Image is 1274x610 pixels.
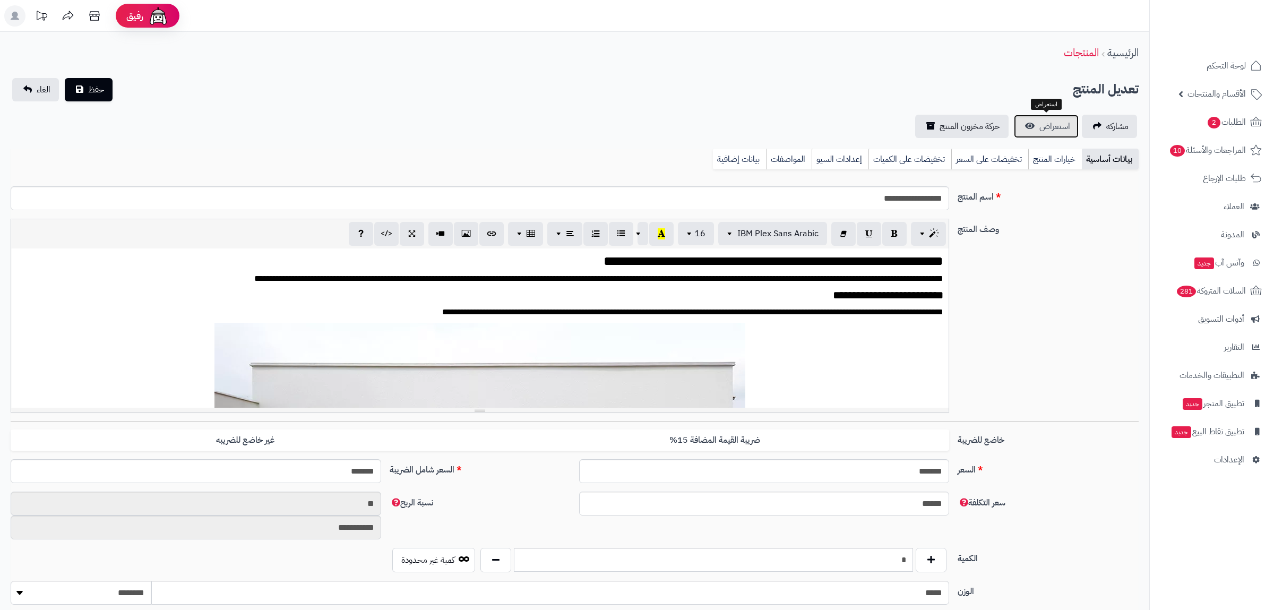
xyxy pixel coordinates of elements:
a: أدوات التسويق [1156,306,1268,332]
a: المراجعات والأسئلة10 [1156,138,1268,163]
img: logo-2.png [1202,29,1264,51]
a: بيانات إضافية [713,149,766,170]
button: 16 [678,222,714,245]
span: تطبيق نقاط البيع [1170,424,1244,439]
a: حركة مخزون المنتج [915,115,1009,138]
span: التطبيقات والخدمات [1180,368,1244,383]
a: التقارير [1156,334,1268,360]
a: التطبيقات والخدمات [1156,363,1268,388]
a: وآتس آبجديد [1156,250,1268,276]
span: مشاركه [1106,120,1129,133]
a: الطلبات2 [1156,109,1268,135]
span: IBM Plex Sans Arabic [737,227,819,240]
span: جديد [1183,398,1202,410]
span: أدوات التسويق [1198,312,1244,327]
span: طلبات الإرجاع [1203,171,1246,186]
span: المراجعات والأسئلة [1169,143,1246,158]
span: العملاء [1224,199,1244,214]
a: السلات المتروكة281 [1156,278,1268,304]
label: السعر [953,459,1143,476]
span: الطلبات [1207,115,1246,130]
h2: تعديل المنتج [1073,79,1139,100]
span: نسبة الربح [390,496,433,509]
label: ضريبة القيمة المضافة 15% [480,429,949,451]
span: حركة مخزون المنتج [940,120,1000,133]
a: المدونة [1156,222,1268,247]
a: المواصفات [766,149,812,170]
a: لوحة التحكم [1156,53,1268,79]
label: السعر شامل الضريبة [385,459,575,476]
label: الوزن [953,581,1143,598]
a: تطبيق نقاط البيعجديد [1156,419,1268,444]
div: استعراض [1031,99,1062,110]
span: 281 [1177,286,1196,297]
span: رفيق [126,10,143,22]
label: الكمية [953,548,1143,565]
span: لوحة التحكم [1207,58,1246,73]
label: غير خاضع للضريبه [11,429,480,451]
span: حفظ [88,83,104,96]
span: جديد [1172,426,1191,438]
span: الأقسام والمنتجات [1187,87,1246,101]
a: مشاركه [1082,115,1137,138]
span: المدونة [1221,227,1244,242]
img: ai-face.png [148,5,169,27]
a: الإعدادات [1156,447,1268,472]
button: حفظ [65,78,113,101]
a: بيانات أساسية [1082,149,1139,170]
label: خاضع للضريبة [953,429,1143,446]
span: 2 [1208,117,1220,128]
a: العملاء [1156,194,1268,219]
span: سعر التكلفة [958,496,1005,509]
span: السلات المتروكة [1176,283,1246,298]
a: تطبيق المتجرجديد [1156,391,1268,416]
span: استعراض [1039,120,1070,133]
span: وآتس آب [1193,255,1244,270]
span: الغاء [37,83,50,96]
a: طلبات الإرجاع [1156,166,1268,191]
label: وصف المنتج [953,219,1143,236]
span: التقارير [1224,340,1244,355]
label: اسم المنتج [953,186,1143,203]
a: استعراض [1014,115,1079,138]
span: جديد [1194,257,1214,269]
span: الإعدادات [1214,452,1244,467]
span: تطبيق المتجر [1182,396,1244,411]
a: تخفيضات على الكميات [868,149,951,170]
a: تحديثات المنصة [28,5,55,29]
a: إعدادات السيو [812,149,868,170]
a: تخفيضات على السعر [951,149,1028,170]
button: IBM Plex Sans Arabic [718,222,827,245]
a: خيارات المنتج [1028,149,1082,170]
span: 16 [695,227,705,240]
a: المنتجات [1064,45,1099,61]
span: 10 [1170,145,1185,157]
a: الغاء [12,78,59,101]
a: الرئيسية [1107,45,1139,61]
